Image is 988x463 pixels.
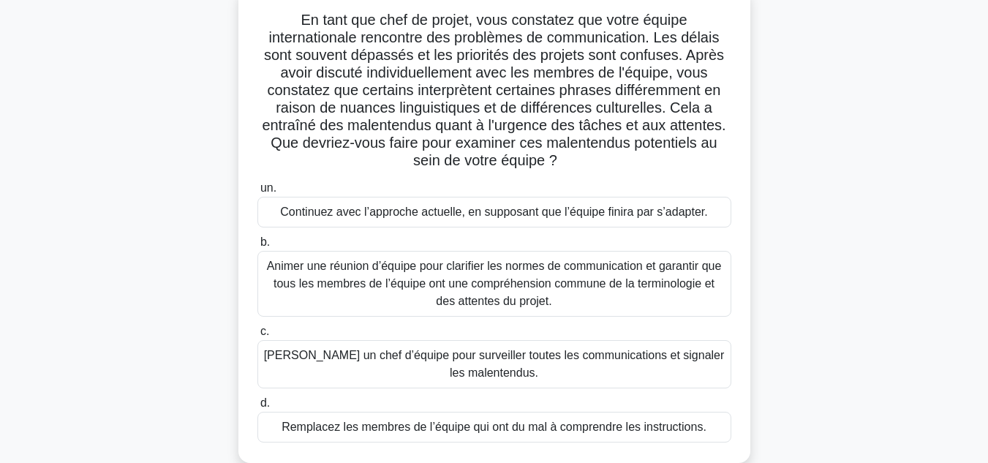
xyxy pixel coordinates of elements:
font: Animer une réunion d’équipe pour clarifier les normes de communication et garantir que tous les m... [267,260,722,307]
font: Remplacez les membres de l’équipe qui ont du mal à comprendre les instructions. [282,421,706,433]
font: c. [260,325,269,337]
font: un. [260,181,276,194]
font: Continuez avec l’approche actuelle, en supposant que l’équipe finira par s’adapter. [280,206,707,218]
font: [PERSON_NAME] un chef d’équipe pour surveiller toutes les communications et signaler les malenten... [264,349,725,379]
font: b. [260,236,270,248]
font: d. [260,396,270,409]
font: En tant que chef de projet, vous constatez que votre équipe internationale rencontre des problème... [262,12,725,168]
